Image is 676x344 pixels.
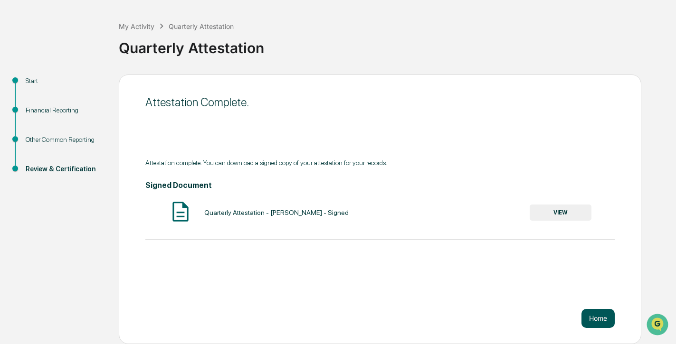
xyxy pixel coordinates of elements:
[162,75,173,87] button: Start new chat
[581,309,615,328] button: Home
[67,160,115,168] a: Powered byPylon
[530,205,591,221] button: VIEW
[119,22,154,30] div: My Activity
[169,200,192,223] img: Document Icon
[10,121,17,128] div: 🖐️
[145,95,615,109] div: Attestation Complete.
[78,120,118,129] span: Attestations
[646,313,671,338] iframe: Open customer support
[26,135,104,145] div: Other Common Reporting
[145,159,615,167] div: Attestation complete. You can download a signed copy of your attestation for your records.
[65,116,122,133] a: 🗄️Attestations
[10,139,17,146] div: 🔎
[26,76,104,86] div: Start
[32,73,156,82] div: Start new chat
[26,164,104,174] div: Review & Certification
[119,32,671,56] div: Quarterly Attestation
[19,120,61,129] span: Preclearance
[32,82,120,90] div: We're available if you need us!
[19,138,60,147] span: Data Lookup
[6,134,64,151] a: 🔎Data Lookup
[69,121,76,128] div: 🗄️
[26,105,104,115] div: Financial Reporting
[6,116,65,133] a: 🖐️Preclearance
[204,209,349,216] div: Quarterly Attestation - [PERSON_NAME] - Signed
[95,161,115,168] span: Pylon
[145,181,615,190] h4: Signed Document
[169,22,234,30] div: Quarterly Attestation
[10,73,27,90] img: 1746055101610-c473b297-6a78-478c-a979-82029cc54cd1
[10,20,173,35] p: How can we help?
